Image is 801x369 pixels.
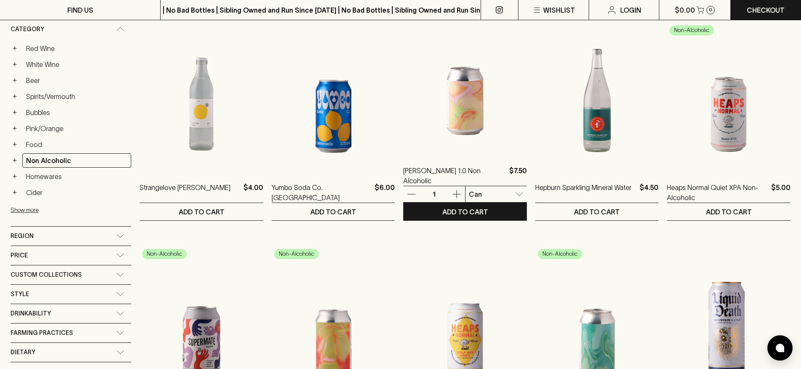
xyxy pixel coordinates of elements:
[535,22,659,170] img: Hepburn Sparkling Mineral Water
[22,121,131,136] a: Pink/Orange
[22,89,131,104] a: Spirits/Vermouth
[11,285,131,304] div: Style
[620,5,641,15] p: Login
[11,308,51,319] span: Drinkability
[403,203,527,220] button: ADD TO CART
[403,166,506,186] a: [PERSON_NAME] 1.0 Non Alcoholic
[22,105,131,120] a: Bubbles
[667,182,768,203] a: Heaps Normal Quiet XPA Non-Alcoholic
[11,246,131,265] div: Price
[375,182,395,203] p: $6.00
[574,207,620,217] p: ADD TO CART
[11,172,19,181] button: +
[11,227,131,246] div: Region
[424,190,444,199] p: 1
[465,186,527,203] div: Can
[403,5,527,153] img: TINA 1.0 Non Alcoholic
[675,5,695,15] p: $0.00
[11,347,35,358] span: Dietary
[11,17,131,41] div: Category
[22,169,131,184] a: Homewares
[667,203,790,220] button: ADD TO CART
[11,231,34,241] span: Region
[543,5,575,15] p: Wishlist
[11,201,121,219] button: Show more
[11,24,44,35] span: Category
[747,5,785,15] p: Checkout
[11,124,19,133] button: +
[140,203,263,220] button: ADD TO CART
[22,185,131,200] a: Cider
[22,73,131,88] a: Beer
[22,137,131,152] a: Food
[11,140,19,149] button: +
[22,153,131,168] a: Non Alcoholic
[535,182,632,203] a: Hepburn Sparkling Mineral Water
[11,324,131,342] div: Farming Practices
[640,182,658,203] p: $4.50
[776,344,784,352] img: bubble-icon
[535,203,659,220] button: ADD TO CART
[11,343,131,362] div: Dietary
[11,108,19,117] button: +
[706,207,752,217] p: ADD TO CART
[272,22,395,170] img: Yumbo Soda Co. Lemonade
[11,250,28,261] span: Price
[11,76,19,85] button: +
[272,203,395,220] button: ADD TO CART
[310,207,356,217] p: ADD TO CART
[11,289,29,299] span: Style
[140,182,230,203] a: Strangelove [PERSON_NAME]
[11,328,73,338] span: Farming Practices
[140,22,263,170] img: Strangelove Yuzu Soda
[469,189,482,199] p: Can
[509,166,527,186] p: $7.50
[11,92,19,101] button: +
[11,156,19,165] button: +
[22,41,131,56] a: Red Wine
[179,207,225,217] p: ADD TO CART
[11,188,19,197] button: +
[11,270,82,280] span: Custom Collections
[243,182,263,203] p: $4.00
[11,44,19,53] button: +
[442,207,488,217] p: ADD TO CART
[11,304,131,323] div: Drinkability
[771,182,790,203] p: $5.00
[667,22,790,170] img: Heaps Normal Quiet XPA Non-Alcoholic
[11,60,19,69] button: +
[67,5,93,15] p: FIND US
[272,182,372,203] a: Yumbo Soda Co. [GEOGRAPHIC_DATA]
[709,8,712,12] p: 0
[22,57,131,72] a: White Wine
[11,265,131,284] div: Custom Collections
